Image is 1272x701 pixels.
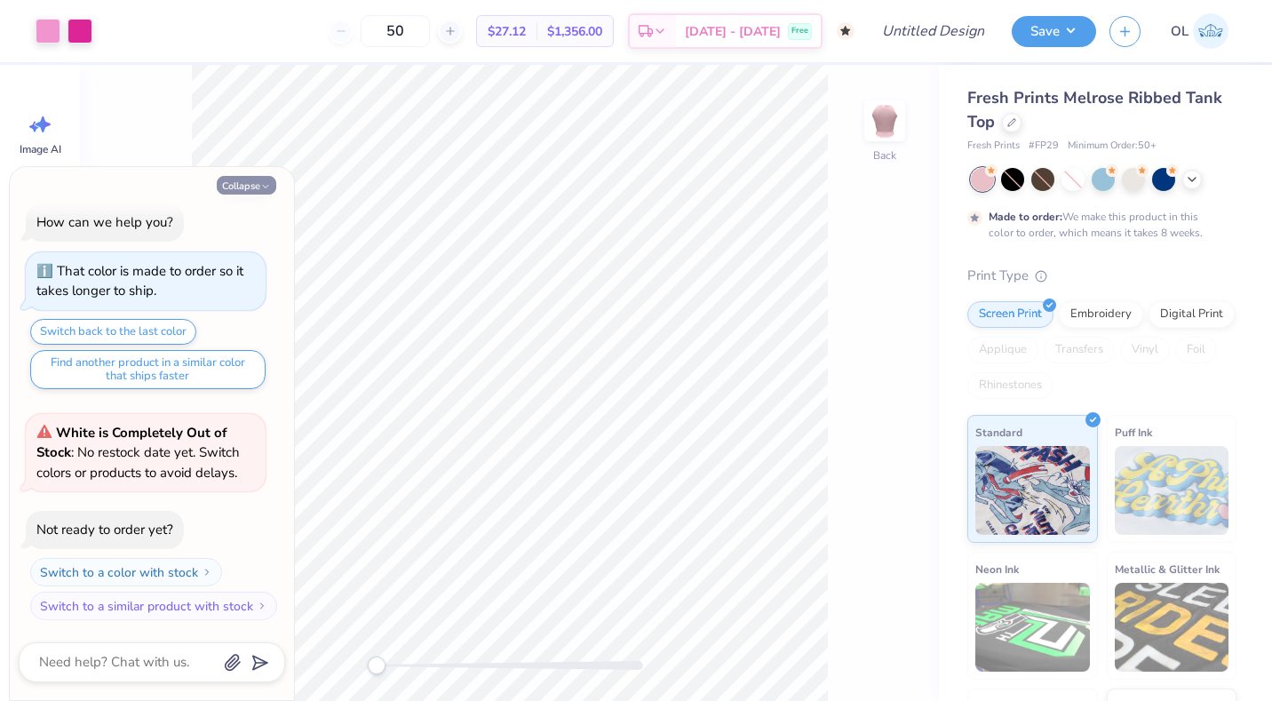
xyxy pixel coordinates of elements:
span: Minimum Order: 50 + [1068,139,1157,154]
button: Find another product in a similar color that ships faster [30,350,266,389]
div: Vinyl [1120,337,1170,363]
button: Switch to a similar product with stock [30,592,277,620]
strong: White is Completely Out of Stock [36,424,227,462]
div: Screen Print [967,301,1053,328]
img: Back [867,103,902,139]
span: Free [791,25,808,37]
div: Print Type [967,266,1236,286]
div: Embroidery [1059,301,1143,328]
div: Applique [967,337,1038,363]
button: Collapse [217,176,276,195]
span: OL [1171,21,1189,42]
span: Fresh Prints [967,139,1020,154]
img: Metallic & Glitter Ink [1115,583,1229,672]
div: Not ready to order yet? [36,521,173,538]
div: That color is made to order so it takes longer to ship. [36,262,243,300]
span: $1,356.00 [547,22,602,41]
a: OL [1163,13,1236,49]
div: Accessibility label [368,657,386,674]
span: Metallic & Glitter Ink [1115,560,1220,578]
span: Standard [975,423,1022,442]
input: – – [361,15,430,47]
div: Digital Print [1149,301,1235,328]
span: : No restock date yet. Switch colors or products to avoid delays. [36,424,240,482]
button: Switch back to the last color [30,319,196,345]
img: Switch to a color with stock [202,567,212,578]
img: Puff Ink [1115,446,1229,535]
span: $27.12 [488,22,526,41]
span: [DATE] - [DATE] [685,22,781,41]
span: Puff Ink [1115,423,1152,442]
div: Transfers [1044,337,1115,363]
img: Olivia Lyons [1193,13,1228,49]
button: Save [1012,16,1096,47]
strong: Made to order: [989,210,1062,224]
div: Back [873,147,896,163]
img: Switch to a similar product with stock [257,601,267,611]
img: Neon Ink [975,583,1090,672]
div: Rhinestones [967,372,1053,399]
span: Fresh Prints Melrose Ribbed Tank Top [967,87,1222,132]
button: Switch to a color with stock [30,558,222,586]
span: Neon Ink [975,560,1019,578]
img: Standard [975,446,1090,535]
input: Untitled Design [868,13,998,49]
div: Foil [1175,337,1217,363]
span: # FP29 [1029,139,1059,154]
div: How can we help you? [36,213,173,231]
span: Image AI [20,142,61,156]
div: We make this product in this color to order, which means it takes 8 weeks. [989,209,1207,241]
